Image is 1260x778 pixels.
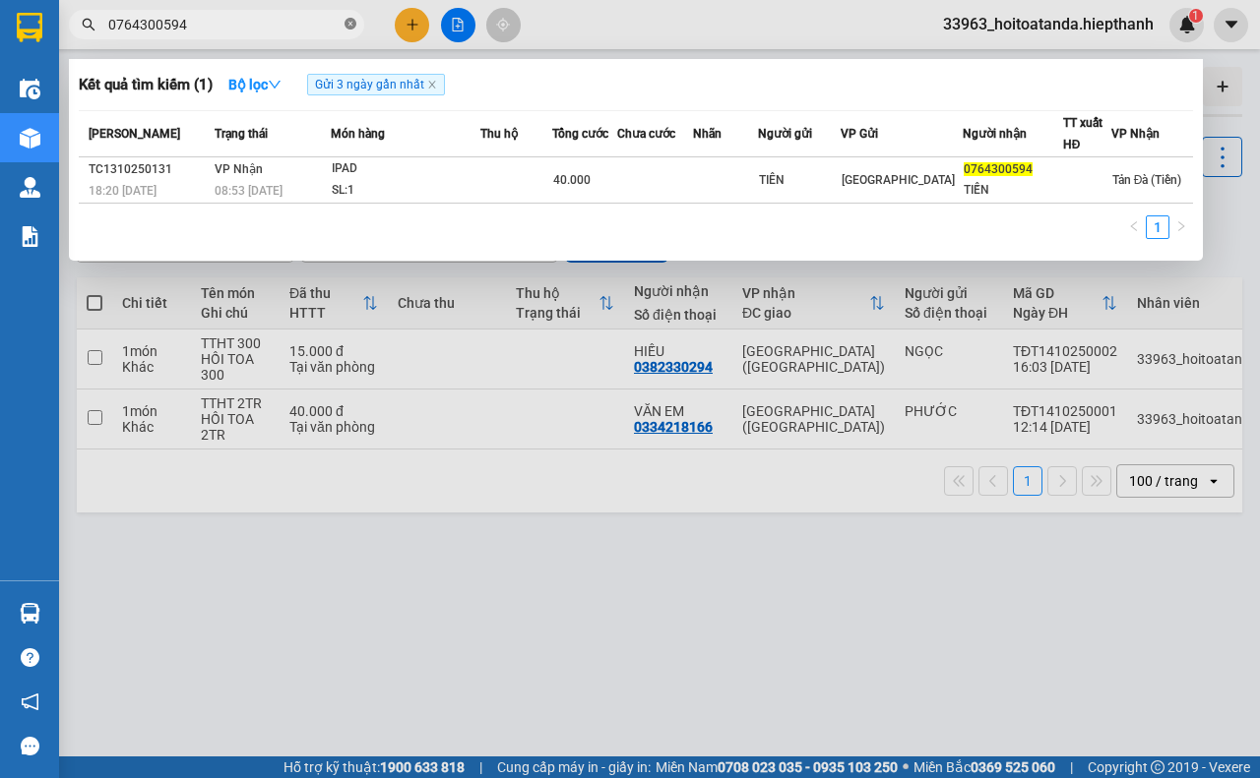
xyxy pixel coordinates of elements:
strong: VP Gửi : [7,119,120,159]
img: solution-icon [20,226,40,247]
img: logo-vxr [17,13,42,42]
img: warehouse-icon [20,128,40,149]
span: 08:53 [DATE] [215,184,283,198]
span: message [21,737,39,755]
span: Thu hộ [480,127,518,141]
img: warehouse-icon [20,79,40,99]
span: close-circle [345,18,356,30]
img: warehouse-icon [20,603,40,624]
span: [GEOGRAPHIC_DATA] ([GEOGRAPHIC_DATA]) [143,145,409,189]
span: search [82,18,95,31]
span: Người gửi [758,127,812,141]
div: TC1310250131 [89,159,209,180]
li: Next Page [1169,215,1193,239]
span: Nhãn [693,127,722,141]
span: 40.000 [553,173,591,187]
span: Hotline : 1900 633 622 [21,72,118,109]
div: TIÊN [759,170,840,191]
li: 1 [1146,215,1169,239]
span: question-circle [21,648,39,667]
span: VP Nhận [1111,127,1160,141]
span: Người nhận [963,127,1027,141]
li: Previous Page [1122,215,1146,239]
strong: CÔNG TY TNHH MTV VẬN TẢI [14,10,126,47]
div: SL: 1 [332,180,479,202]
span: 0764300594 [964,162,1033,176]
span: TT xuất HĐ [1063,116,1102,151]
span: 18:20 [DATE] [89,184,157,198]
button: left [1122,215,1146,239]
span: [PERSON_NAME] [89,127,180,141]
strong: Bộ lọc [228,77,282,92]
h3: Kết quả tìm kiếm ( 1 ) [79,75,213,95]
strong: HIỆP THÀNH [24,50,116,69]
span: close-circle [345,16,356,34]
input: Tìm tên, số ĐT hoặc mã đơn [108,14,341,35]
span: [GEOGRAPHIC_DATA] [842,173,955,187]
strong: VP Nhận : [143,147,409,188]
button: Bộ lọcdown [213,69,297,100]
span: Món hàng [331,127,385,141]
span: Tổng cước [552,127,608,141]
span: Gửi 3 ngày gần nhất [307,74,445,95]
div: IPAD [332,158,479,180]
span: Chưa cước [617,127,675,141]
strong: BIÊN NHẬN [158,21,256,99]
span: VP Gửi [841,127,878,141]
a: 1 [1147,216,1168,238]
span: VP Nhận [215,162,263,176]
span: right [1175,220,1187,232]
span: left [1128,220,1140,232]
span: Tản Đà (Tiền) [7,117,120,160]
button: right [1169,215,1193,239]
div: TIẾN [964,180,1062,201]
span: Trạng thái [215,127,268,141]
span: notification [21,692,39,711]
span: Mã ĐH : TĐT1410250002 [285,30,406,68]
span: down [268,78,282,91]
span: Tản Đà (Tiền) [1112,173,1182,187]
span: close [427,80,437,90]
img: warehouse-icon [20,177,40,198]
span: 16:03:47 [DATE] [290,71,402,90]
